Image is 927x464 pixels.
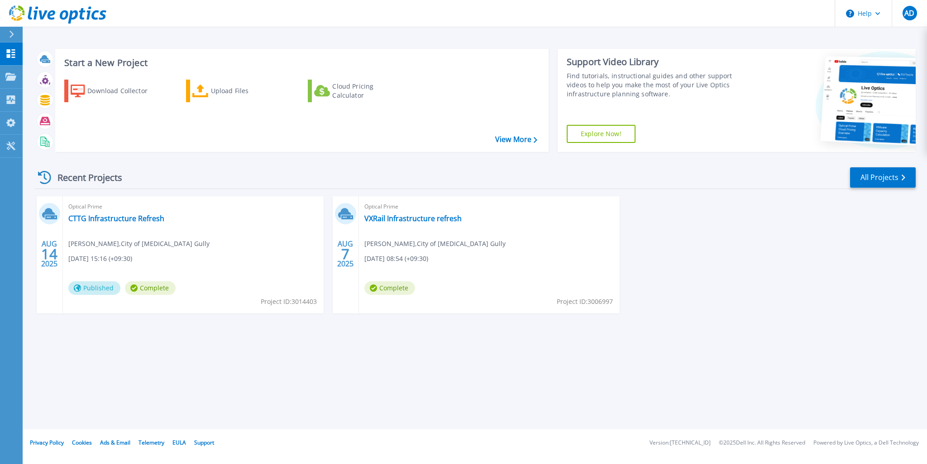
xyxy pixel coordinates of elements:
span: AD [904,9,914,17]
a: CTTG Infrastructure Refresh [68,214,164,223]
div: Cloud Pricing Calculator [332,82,405,100]
span: Project ID: 3006997 [557,297,613,307]
div: Find tutorials, instructional guides and other support videos to help you make the most of your L... [567,71,750,99]
div: Recent Projects [35,166,134,189]
span: 7 [341,250,349,258]
a: Ads & Email [100,439,130,446]
span: [PERSON_NAME] , City of [MEDICAL_DATA] Gully [68,239,210,249]
h3: Start a New Project [64,58,537,68]
span: 14 [41,250,57,258]
span: Project ID: 3014403 [261,297,317,307]
div: Support Video Library [567,56,750,68]
a: Telemetry [139,439,164,446]
span: [DATE] 15:16 (+09:30) [68,254,132,264]
div: Upload Files [211,82,283,100]
a: Download Collector [64,80,165,102]
span: Optical Prime [364,202,614,212]
a: Explore Now! [567,125,636,143]
a: All Projects [850,167,916,188]
div: AUG 2025 [41,237,58,270]
a: Privacy Policy [30,439,64,446]
div: Download Collector [87,82,160,100]
li: © 2025 Dell Inc. All Rights Reserved [719,440,805,446]
a: VXRail Infrastructure refresh [364,214,462,223]
a: Upload Files [186,80,287,102]
a: View More [495,135,537,144]
a: Cloud Pricing Calculator [308,80,409,102]
a: EULA [172,439,186,446]
span: Published [68,281,120,295]
span: [PERSON_NAME] , City of [MEDICAL_DATA] Gully [364,239,506,249]
span: Complete [364,281,415,295]
li: Powered by Live Optics, a Dell Technology [813,440,919,446]
a: Support [194,439,214,446]
div: AUG 2025 [337,237,354,270]
span: [DATE] 08:54 (+09:30) [364,254,428,264]
span: Complete [125,281,176,295]
a: Cookies [72,439,92,446]
span: Optical Prime [68,202,318,212]
li: Version: [TECHNICAL_ID] [650,440,711,446]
